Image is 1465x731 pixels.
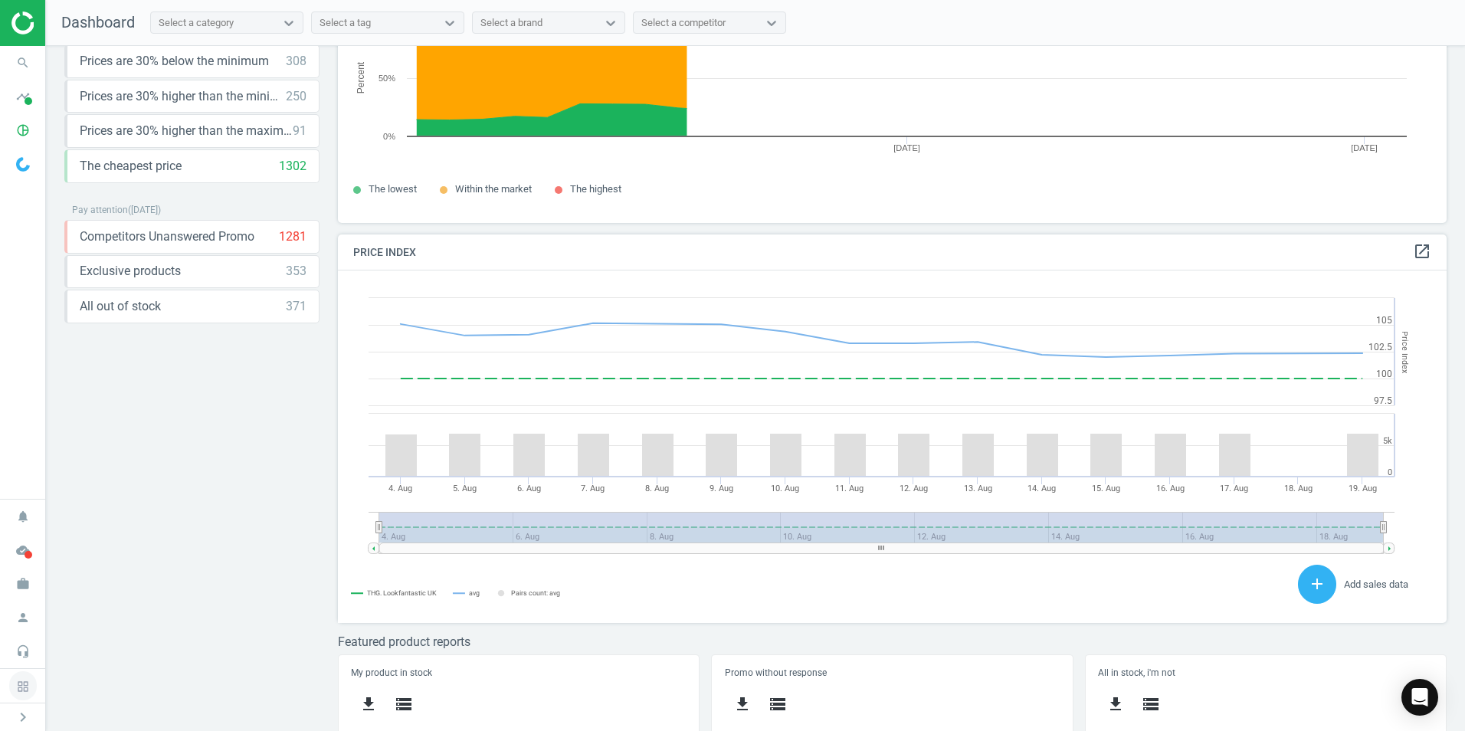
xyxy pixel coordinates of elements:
[8,502,38,531] i: notifications
[8,116,38,145] i: pie_chart_outlined
[641,16,726,30] div: Select a competitor
[16,157,30,172] img: wGWNvw8QSZomAAAAABJRU5ErkJggg==
[964,484,992,493] tspan: 13. Aug
[8,603,38,632] i: person
[1133,687,1168,723] button: storage
[1374,395,1392,406] text: 97.5
[725,667,1060,678] h5: Promo without response
[80,228,254,245] span: Competitors Unanswered Promo
[286,53,306,70] div: 308
[286,88,306,105] div: 250
[517,484,541,493] tspan: 6. Aug
[453,484,477,493] tspan: 5. Aug
[1284,484,1313,493] tspan: 18. Aug
[771,484,799,493] tspan: 10. Aug
[128,205,161,215] span: ( [DATE] )
[386,687,421,723] button: storage
[159,16,234,30] div: Select a category
[1098,687,1133,723] button: get_app
[356,61,366,93] tspan: Percent
[338,234,1447,270] h4: Price Index
[279,228,306,245] div: 1281
[1106,695,1125,713] i: get_app
[1413,242,1431,261] i: open_in_new
[1376,369,1392,379] text: 100
[710,484,733,493] tspan: 9. Aug
[369,183,417,195] span: The lowest
[388,484,412,493] tspan: 4. Aug
[835,484,864,493] tspan: 11. Aug
[8,536,38,565] i: cloud_done
[80,158,182,175] span: The cheapest price
[733,695,752,713] i: get_app
[72,205,128,215] span: Pay attention
[11,11,120,34] img: ajHJNr6hYgQAAAAASUVORK5CYII=
[14,708,32,726] i: chevron_right
[1368,342,1392,352] text: 102.5
[769,695,787,713] i: storage
[8,637,38,666] i: headset_mic
[286,298,306,315] div: 371
[4,707,42,727] button: chevron_right
[1401,679,1438,716] div: Open Intercom Messenger
[645,484,669,493] tspan: 8. Aug
[8,82,38,111] i: timeline
[80,123,293,139] span: Prices are 30% higher than the maximal
[338,634,1447,649] h3: Featured product reports
[293,123,306,139] div: 91
[1027,484,1056,493] tspan: 14. Aug
[511,589,560,597] tspan: Pairs count: avg
[80,298,161,315] span: All out of stock
[80,263,181,280] span: Exclusive products
[1220,484,1248,493] tspan: 17. Aug
[1308,575,1326,593] i: add
[367,589,437,597] tspan: THG. Lookfantastic UK
[581,484,605,493] tspan: 7. Aug
[1349,484,1377,493] tspan: 19. Aug
[455,183,532,195] span: Within the market
[351,687,386,723] button: get_app
[1413,242,1431,262] a: open_in_new
[1142,695,1160,713] i: storage
[1400,331,1410,373] tspan: Price Index
[8,569,38,598] i: work
[351,667,687,678] h5: My product in stock
[1098,667,1434,678] h5: All in stock, i'm not
[1376,315,1392,326] text: 105
[80,53,269,70] span: Prices are 30% below the minimum
[395,695,413,713] i: storage
[1351,143,1378,152] tspan: [DATE]
[61,13,135,31] span: Dashboard
[1344,579,1408,590] span: Add sales data
[80,88,286,105] span: Prices are 30% higher than the minimum
[383,132,395,141] text: 0%
[359,695,378,713] i: get_app
[893,143,920,152] tspan: [DATE]
[320,16,371,30] div: Select a tag
[279,158,306,175] div: 1302
[286,263,306,280] div: 353
[1156,484,1185,493] tspan: 16. Aug
[900,484,928,493] tspan: 12. Aug
[469,589,480,597] tspan: avg
[1298,565,1336,604] button: add
[725,687,760,723] button: get_app
[480,16,542,30] div: Select a brand
[8,48,38,77] i: search
[570,183,621,195] span: The highest
[1092,484,1120,493] tspan: 15. Aug
[1388,467,1392,477] text: 0
[379,74,395,83] text: 50%
[1383,436,1392,446] text: 5k
[760,687,795,723] button: storage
